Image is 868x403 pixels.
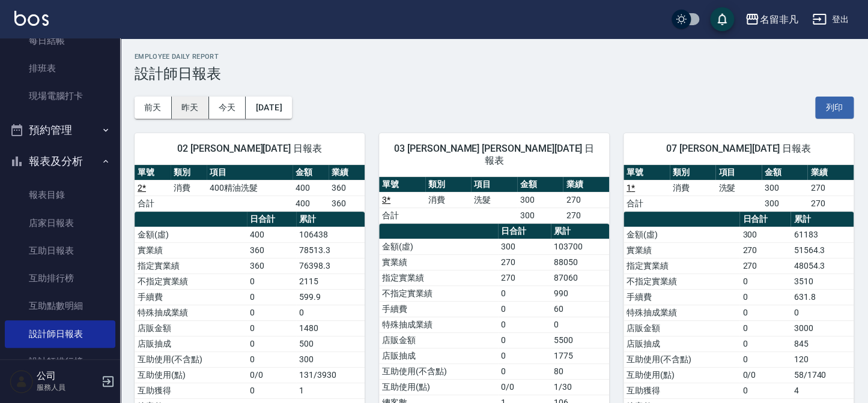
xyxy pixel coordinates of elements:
[762,180,808,196] td: 300
[739,289,791,305] td: 0
[739,305,791,320] td: 0
[551,224,609,239] th: 累計
[149,143,350,155] span: 02 [PERSON_NAME][DATE] 日報表
[172,97,209,119] button: 昨天
[379,379,498,395] td: 互助使用(點)
[135,383,247,398] td: 互助獲得
[5,55,115,82] a: 排班表
[624,336,739,351] td: 店販抽成
[498,301,550,317] td: 0
[624,242,739,258] td: 實業績
[296,320,365,336] td: 1480
[498,254,550,270] td: 270
[624,227,739,242] td: 金額(虛)
[624,289,739,305] td: 手續費
[791,336,854,351] td: 845
[5,146,115,177] button: 報表及分析
[807,196,854,211] td: 270
[5,115,115,146] button: 預約管理
[498,379,550,395] td: 0/0
[247,273,296,289] td: 0
[247,305,296,320] td: 0
[293,180,329,196] td: 400
[498,348,550,363] td: 0
[296,258,365,273] td: 76398.3
[807,165,854,181] th: 業績
[498,270,550,285] td: 270
[135,320,247,336] td: 店販金額
[807,8,854,31] button: 登出
[247,242,296,258] td: 360
[498,363,550,379] td: 0
[296,351,365,367] td: 300
[135,336,247,351] td: 店販抽成
[551,317,609,332] td: 0
[379,239,498,254] td: 金額(虛)
[624,273,739,289] td: 不指定實業績
[135,196,171,211] td: 合計
[791,212,854,227] th: 累計
[815,97,854,119] button: 列印
[498,224,550,239] th: 日合計
[624,351,739,367] td: 互助使用(不含點)
[296,336,365,351] td: 500
[247,351,296,367] td: 0
[5,237,115,264] a: 互助日報表
[247,289,296,305] td: 0
[498,285,550,301] td: 0
[551,348,609,363] td: 1775
[296,367,365,383] td: 131/3930
[517,192,563,207] td: 300
[393,143,595,167] span: 03 [PERSON_NAME] [PERSON_NAME][DATE] 日報表
[379,177,609,224] table: a dense table
[5,320,115,348] a: 設計師日報表
[739,383,791,398] td: 0
[379,270,498,285] td: 指定實業績
[739,320,791,336] td: 0
[624,165,670,181] th: 單號
[563,177,609,193] th: 業績
[247,336,296,351] td: 0
[791,242,854,258] td: 51564.3
[135,305,247,320] td: 特殊抽成業績
[759,12,798,27] div: 名留非凡
[329,165,365,181] th: 業績
[135,227,247,242] td: 金額(虛)
[293,165,329,181] th: 金額
[710,7,734,31] button: save
[379,363,498,379] td: 互助使用(不含點)
[425,192,472,207] td: 消費
[379,285,498,301] td: 不指定實業績
[740,7,803,32] button: 名留非凡
[791,258,854,273] td: 48054.3
[135,97,172,119] button: 前天
[379,207,425,223] td: 合計
[471,177,517,193] th: 項目
[762,165,808,181] th: 金額
[498,332,550,348] td: 0
[670,180,716,196] td: 消費
[791,351,854,367] td: 120
[624,305,739,320] td: 特殊抽成業績
[624,320,739,336] td: 店販金額
[425,177,472,193] th: 類別
[247,367,296,383] td: 0/0
[551,239,609,254] td: 103700
[670,165,716,181] th: 類別
[37,370,98,382] h5: 公司
[5,348,115,375] a: 設計師排行榜
[791,305,854,320] td: 0
[379,301,498,317] td: 手續費
[791,320,854,336] td: 3000
[207,180,292,196] td: 400精油洗髮
[135,65,854,82] h3: 設計師日報表
[551,285,609,301] td: 990
[739,242,791,258] td: 270
[10,369,34,393] img: Person
[329,196,365,211] td: 360
[739,212,791,227] th: 日合計
[715,180,762,196] td: 洗髮
[135,242,247,258] td: 實業績
[247,227,296,242] td: 400
[246,97,291,119] button: [DATE]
